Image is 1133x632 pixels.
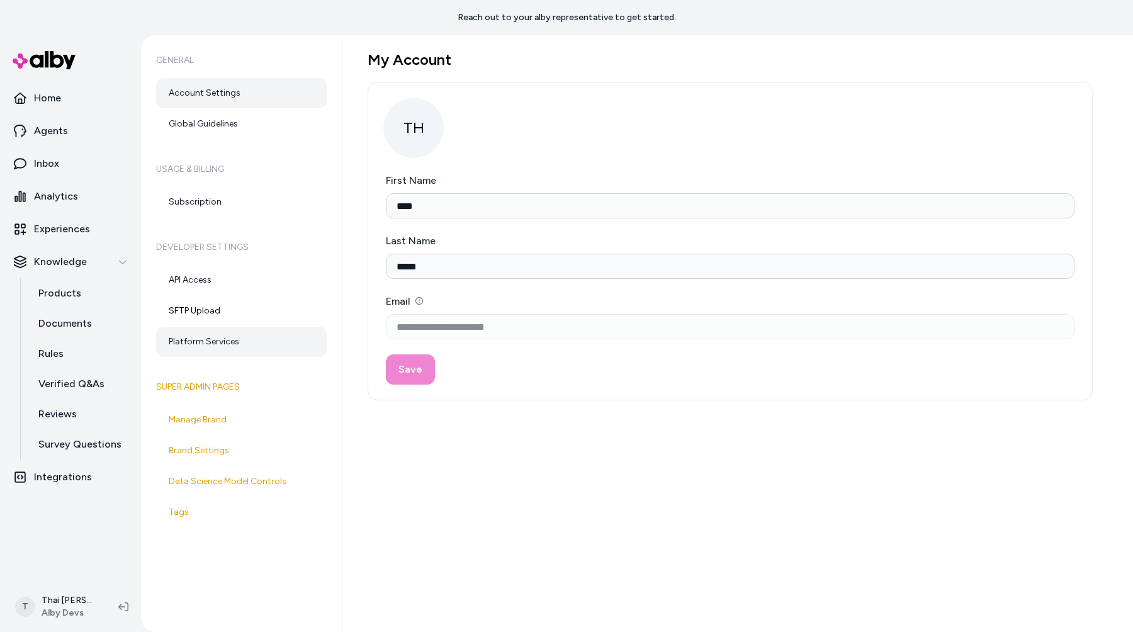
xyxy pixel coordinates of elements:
p: Analytics [34,189,78,204]
p: Products [38,286,81,301]
a: Integrations [5,462,136,492]
label: Email [386,295,423,307]
a: Analytics [5,181,136,212]
a: Manage Brand [156,405,327,435]
h1: My Account [368,50,1093,69]
p: Agents [34,123,68,138]
a: Reviews [26,399,136,429]
a: Tags [156,497,327,528]
h6: Super Admin Pages [156,370,327,405]
a: Global Guidelines [156,109,327,139]
a: Data Science Model Controls [156,466,327,497]
h6: Developer Settings [156,230,327,265]
a: Agents [5,116,136,146]
a: Inbox [5,149,136,179]
button: Email [415,297,423,305]
a: Home [5,83,136,113]
p: Survey Questions [38,437,121,452]
p: Thai [PERSON_NAME] [42,594,98,607]
p: Reviews [38,407,77,422]
button: Knowledge [5,247,136,277]
p: Rules [38,346,64,361]
a: Rules [26,339,136,369]
img: alby Logo [13,51,76,69]
p: Verified Q&As [38,376,104,392]
a: Subscription [156,187,327,217]
p: Reach out to your alby representative to get started. [458,11,676,24]
a: Platform Services [156,327,327,357]
a: Experiences [5,214,136,244]
a: SFTP Upload [156,296,327,326]
p: Knowledge [34,254,87,269]
h6: General [156,43,327,78]
h6: Usage & Billing [156,152,327,187]
a: Account Settings [156,78,327,108]
span: TH [383,98,444,158]
p: Inbox [34,156,59,171]
a: Documents [26,308,136,339]
p: Experiences [34,222,90,237]
a: Brand Settings [156,436,327,466]
a: Survey Questions [26,429,136,460]
span: T [15,597,35,617]
label: First Name [386,174,436,186]
a: Verified Q&As [26,369,136,399]
p: Integrations [34,470,92,485]
a: Products [26,278,136,308]
a: API Access [156,265,327,295]
p: Home [34,91,61,106]
label: Last Name [386,235,436,247]
p: Documents [38,316,92,331]
button: TThai [PERSON_NAME]Alby Devs [8,587,108,627]
span: Alby Devs [42,607,98,619]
